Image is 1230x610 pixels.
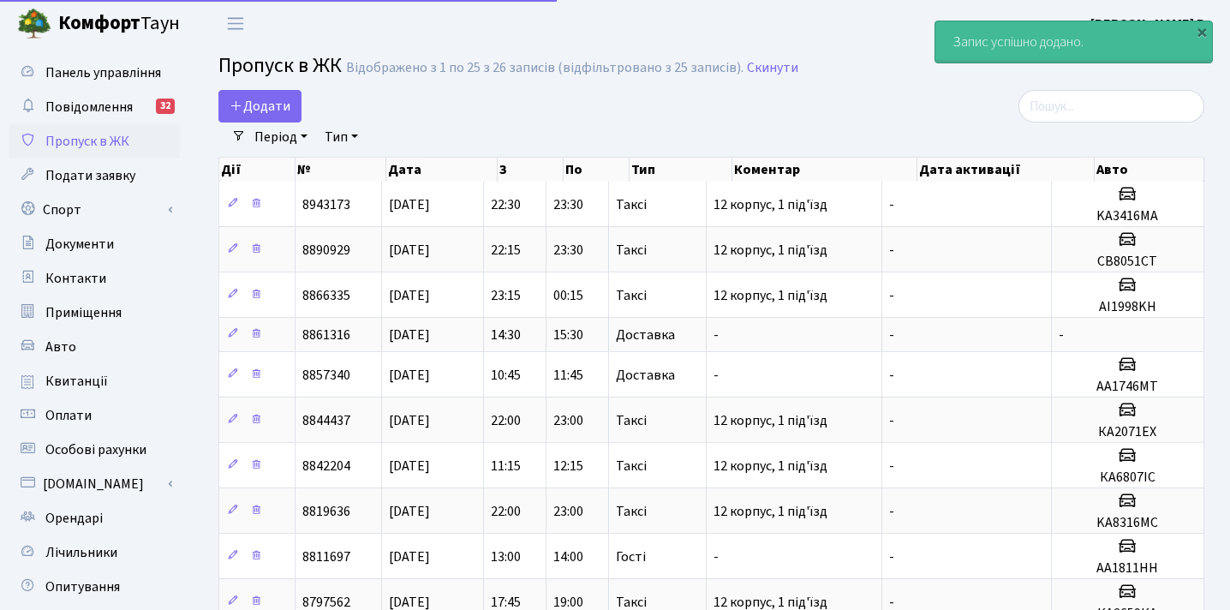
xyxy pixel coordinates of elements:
span: Доставка [616,368,675,382]
a: [DOMAIN_NAME] [9,467,180,501]
span: - [889,547,894,566]
span: Авто [45,338,76,356]
th: Коментар [732,158,917,182]
div: 32 [156,99,175,114]
a: Орендарі [9,501,180,535]
span: 12 корпус, 1 під'їзд [714,195,827,214]
div: × [1193,23,1210,40]
span: 12:15 [553,457,583,475]
span: Гості [616,550,646,564]
span: Додати [230,97,290,116]
span: 8819636 [302,502,350,521]
h5: КА2071ЕХ [1059,424,1197,440]
span: - [1059,326,1064,344]
span: Таксі [616,459,647,473]
a: Контакти [9,261,180,296]
a: Скинути [747,60,798,76]
span: 15:30 [553,326,583,344]
span: 12 корпус, 1 під'їзд [714,457,827,475]
span: Таксі [616,198,647,212]
span: Подати заявку [45,166,135,185]
th: З [498,158,564,182]
a: [PERSON_NAME] В. [1090,14,1209,34]
span: 22:00 [491,411,521,430]
span: - [714,547,719,566]
a: Опитування [9,570,180,604]
span: - [714,366,719,385]
th: № [296,158,386,182]
span: Таксі [616,505,647,518]
span: 12 корпус, 1 під'їзд [714,502,827,521]
span: 13:00 [491,547,521,566]
span: Контакти [45,269,106,288]
b: [PERSON_NAME] В. [1090,15,1209,33]
span: Пропуск в ЖК [45,132,129,151]
span: [DATE] [389,326,430,344]
span: 8861316 [302,326,350,344]
span: Таун [58,9,180,39]
span: 14:30 [491,326,521,344]
span: 8844437 [302,411,350,430]
span: - [889,366,894,385]
span: Орендарі [45,509,103,528]
span: Доставка [616,328,675,342]
span: - [889,286,894,305]
a: Повідомлення32 [9,90,180,124]
a: Пропуск в ЖК [9,124,180,158]
span: - [889,457,894,475]
span: [DATE] [389,241,430,260]
b: Комфорт [58,9,140,37]
a: Тип [318,123,365,152]
span: [DATE] [389,366,430,385]
span: [DATE] [389,411,430,430]
a: Особові рахунки [9,433,180,467]
span: 23:15 [491,286,521,305]
span: Таксі [616,595,647,609]
button: Переключити навігацію [214,9,257,38]
a: Панель управління [9,56,180,90]
span: 23:00 [553,411,583,430]
span: Таксі [616,289,647,302]
a: Лічильники [9,535,180,570]
span: Опитування [45,577,120,596]
span: Панель управління [45,63,161,82]
span: Документи [45,235,114,254]
span: - [889,241,894,260]
a: Додати [218,90,302,123]
h5: AA1811HH [1059,560,1197,577]
span: - [889,195,894,214]
span: 11:45 [553,366,583,385]
span: 14:00 [553,547,583,566]
span: 8866335 [302,286,350,305]
a: Приміщення [9,296,180,330]
span: 12 корпус, 1 під'їзд [714,286,827,305]
span: - [714,326,719,344]
span: 23:00 [553,502,583,521]
span: 12 корпус, 1 під'їзд [714,411,827,430]
span: - [889,411,894,430]
span: 00:15 [553,286,583,305]
h5: АА1746МТ [1059,379,1197,395]
th: Тип [630,158,732,182]
th: Дата [386,158,497,182]
span: Таксі [616,243,647,257]
span: - [889,502,894,521]
a: Подати заявку [9,158,180,193]
span: Приміщення [45,303,122,322]
th: Дата активації [917,158,1095,182]
h5: КА6807ІС [1059,469,1197,486]
h5: KA8316MC [1059,515,1197,531]
th: Дії [219,158,296,182]
span: 22:00 [491,502,521,521]
span: Повідомлення [45,98,133,117]
a: Оплати [9,398,180,433]
span: [DATE] [389,547,430,566]
span: Особові рахунки [45,440,146,459]
div: Відображено з 1 по 25 з 26 записів (відфільтровано з 25 записів). [346,60,743,76]
a: Спорт [9,193,180,227]
span: [DATE] [389,502,430,521]
span: 22:30 [491,195,521,214]
span: Лічильники [45,543,117,562]
h5: CB8051CT [1059,254,1197,270]
span: [DATE] [389,195,430,214]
